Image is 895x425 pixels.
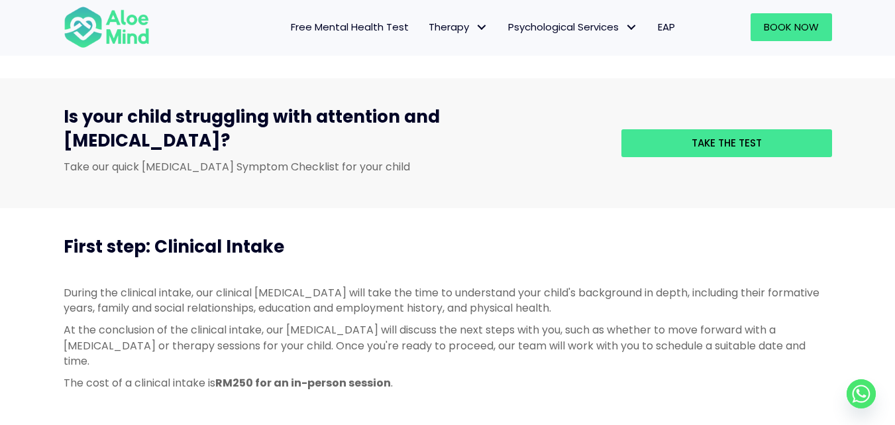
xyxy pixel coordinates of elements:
a: Book Now [751,13,832,41]
p: At the conclusion of the clinical intake, our [MEDICAL_DATA] will discuss the next steps with you... [64,322,832,369]
span: First step: Clinical Intake [64,235,284,259]
span: EAP [658,20,675,34]
p: Take our quick [MEDICAL_DATA] Symptom Checklist for your child [64,159,602,174]
span: Therapy [429,20,488,34]
a: Psychological ServicesPsychological Services: submenu [498,13,648,41]
p: The cost of a clinical intake is . [64,375,832,391]
a: TherapyTherapy: submenu [419,13,498,41]
span: Therapy: submenu [472,18,492,37]
span: Take the test [692,136,762,150]
h3: Is your child struggling with attention and [MEDICAL_DATA]? [64,105,602,160]
a: Whatsapp [847,379,876,408]
a: Take the test [621,129,832,157]
span: Free Mental Health Test [291,20,409,34]
img: Aloe mind Logo [64,5,150,49]
a: Free Mental Health Test [281,13,419,41]
p: During the clinical intake, our clinical [MEDICAL_DATA] will take the time to understand your chi... [64,285,832,316]
strong: RM250 for an in-person session [215,375,391,391]
a: EAP [648,13,685,41]
span: Psychological Services: submenu [622,18,641,37]
span: Psychological Services [508,20,638,34]
nav: Menu [167,13,685,41]
span: Book Now [764,20,819,34]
